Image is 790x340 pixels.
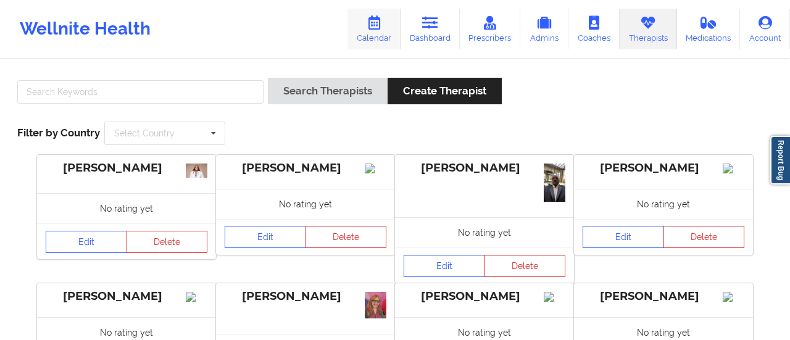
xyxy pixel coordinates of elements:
div: [PERSON_NAME] [404,289,565,304]
img: e36cbccc-98cb-4757-b0d1-04f2ab3e38aa_466B2C95-F54D-455D-B733-DCD3041CE473.JPG [544,164,565,202]
a: Dashboard [401,9,460,49]
a: Report Bug [770,136,790,185]
div: No rating yet [574,189,753,219]
div: [PERSON_NAME] [46,161,207,175]
a: Medications [677,9,741,49]
img: Image%2Fplaceholer-image.png [186,292,207,302]
button: Delete [484,255,566,277]
img: Image%2Fplaceholer-image.png [723,164,744,173]
div: [PERSON_NAME] [225,289,386,304]
img: Image%2Fplaceholer-image.png [723,292,744,302]
button: Search Therapists [268,78,388,104]
img: Image%2Fplaceholer-image.png [365,164,386,173]
div: [PERSON_NAME] [583,161,744,175]
a: Prescribers [460,9,521,49]
a: Admins [520,9,568,49]
input: Search Keywords [17,80,264,104]
a: Edit [46,231,127,253]
a: Edit [225,226,306,248]
a: Coaches [568,9,620,49]
a: Account [740,9,790,49]
button: Delete [663,226,745,248]
div: [PERSON_NAME] [46,289,207,304]
div: [PERSON_NAME] [404,161,565,175]
div: No rating yet [216,189,395,219]
img: Image%2Fplaceholer-image.png [544,292,565,302]
button: Delete [306,226,387,248]
a: Edit [583,226,664,248]
div: Select Country [114,129,175,138]
div: No rating yet [395,217,574,247]
a: Therapists [620,9,677,49]
img: 736d1928-0c43-4548-950f-5f78ce681069_1000009167.jpg [365,292,386,318]
a: Calendar [347,9,401,49]
button: Create Therapist [388,78,502,104]
div: No rating yet [37,193,216,223]
div: [PERSON_NAME] [225,161,386,175]
span: Filter by Country [17,126,100,139]
a: Edit [404,255,485,277]
img: 6862f828-a471-4db2-97df-9626b95d9cdc_RWJ03827_(1).jpg [186,164,207,178]
div: [PERSON_NAME] [583,289,744,304]
button: Delete [127,231,208,253]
